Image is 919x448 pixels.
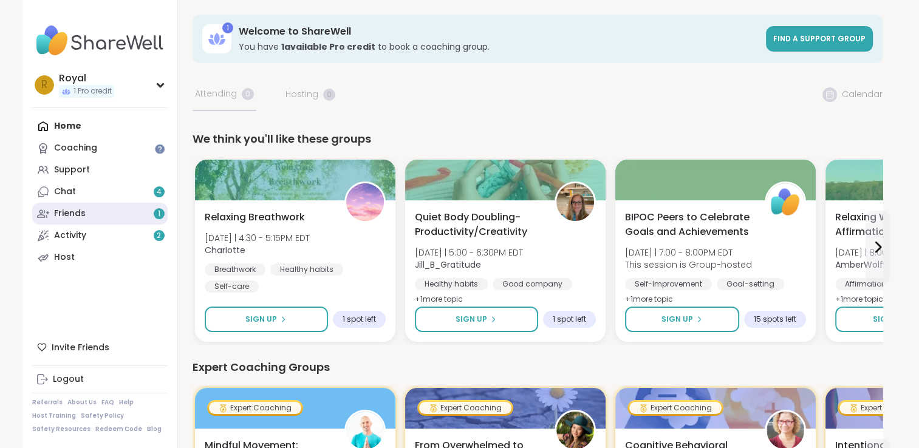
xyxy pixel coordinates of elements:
div: Expert Coaching Groups [193,359,883,376]
div: Coaching [54,142,97,154]
span: Quiet Body Doubling- Productivity/Creativity [415,210,541,239]
h3: Welcome to ShareWell [239,25,759,38]
div: Good company [493,278,572,290]
div: Royal [59,72,114,85]
img: Jill_B_Gratitude [556,183,594,221]
div: Activity [54,229,86,242]
div: Healthy habits [415,278,488,290]
span: BIPOC Peers to Celebrate Goals and Achievements [625,210,751,239]
a: Logout [32,368,168,390]
div: Goal-setting [717,278,784,290]
img: ShareWell Nav Logo [32,19,168,62]
a: Coaching [32,137,168,159]
b: AmberWolffWizard [835,259,915,271]
b: 1 available Pro credit [281,41,375,53]
div: Self-care [205,280,259,293]
b: Jill_B_Gratitude [415,259,481,271]
a: FAQ [101,398,114,407]
div: Friends [54,208,86,220]
span: 4 [157,187,162,197]
div: Breathwork [205,263,265,276]
span: This session is Group-hosted [625,259,752,271]
div: Chat [54,186,76,198]
a: Support [32,159,168,181]
span: 15 spots left [754,314,796,324]
button: Sign Up [205,307,328,332]
span: 2 [157,231,161,241]
span: Relaxing Breathwork [205,210,305,225]
button: Sign Up [625,307,739,332]
div: Support [54,164,90,176]
b: CharIotte [205,244,245,256]
a: About Us [67,398,97,407]
a: Chat4 [32,181,168,203]
a: Activity2 [32,225,168,246]
span: 1 [158,209,160,219]
span: [DATE] | 4:30 - 5:15PM EDT [205,232,310,244]
a: Referrals [32,398,63,407]
span: Sign Up [456,314,487,325]
a: Redeem Code [95,425,142,433]
a: Blog [147,425,162,433]
button: Sign Up [415,307,538,332]
a: Friends1 [32,203,168,225]
span: [DATE] | 7:00 - 8:00PM EDT [625,246,752,259]
span: R [41,77,47,93]
a: Host [32,246,168,268]
a: Host Training [32,412,76,420]
div: Host [54,251,75,263]
div: Self-Improvement [625,278,712,290]
a: Help [119,398,134,407]
img: CharIotte [346,183,384,221]
a: Find a support group [766,26,873,52]
span: [DATE] | 5:00 - 6:30PM EDT [415,246,523,259]
span: 1 spot left [553,314,586,324]
a: Safety Resources [32,425,91,433]
img: ShareWell [767,183,804,221]
div: Expert Coaching [419,402,511,414]
div: Expert Coaching [629,402,722,414]
div: Healthy habits [270,263,343,276]
h3: You have to book a coaching group. [239,41,759,53]
div: 1 [222,22,233,33]
div: Logout [53,373,84,385]
span: Sign Up [245,314,277,325]
span: Find a support group [773,33,866,44]
div: Expert Coaching [209,402,301,414]
span: 1 Pro credit [73,86,112,97]
iframe: Spotlight [155,144,165,154]
div: We think you'll like these groups [193,131,883,148]
div: Affirmations [835,278,900,290]
a: Safety Policy [81,412,124,420]
span: Sign Up [873,314,904,325]
span: 1 spot left [343,314,376,324]
div: Invite Friends [32,336,168,358]
span: Sign Up [661,314,693,325]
